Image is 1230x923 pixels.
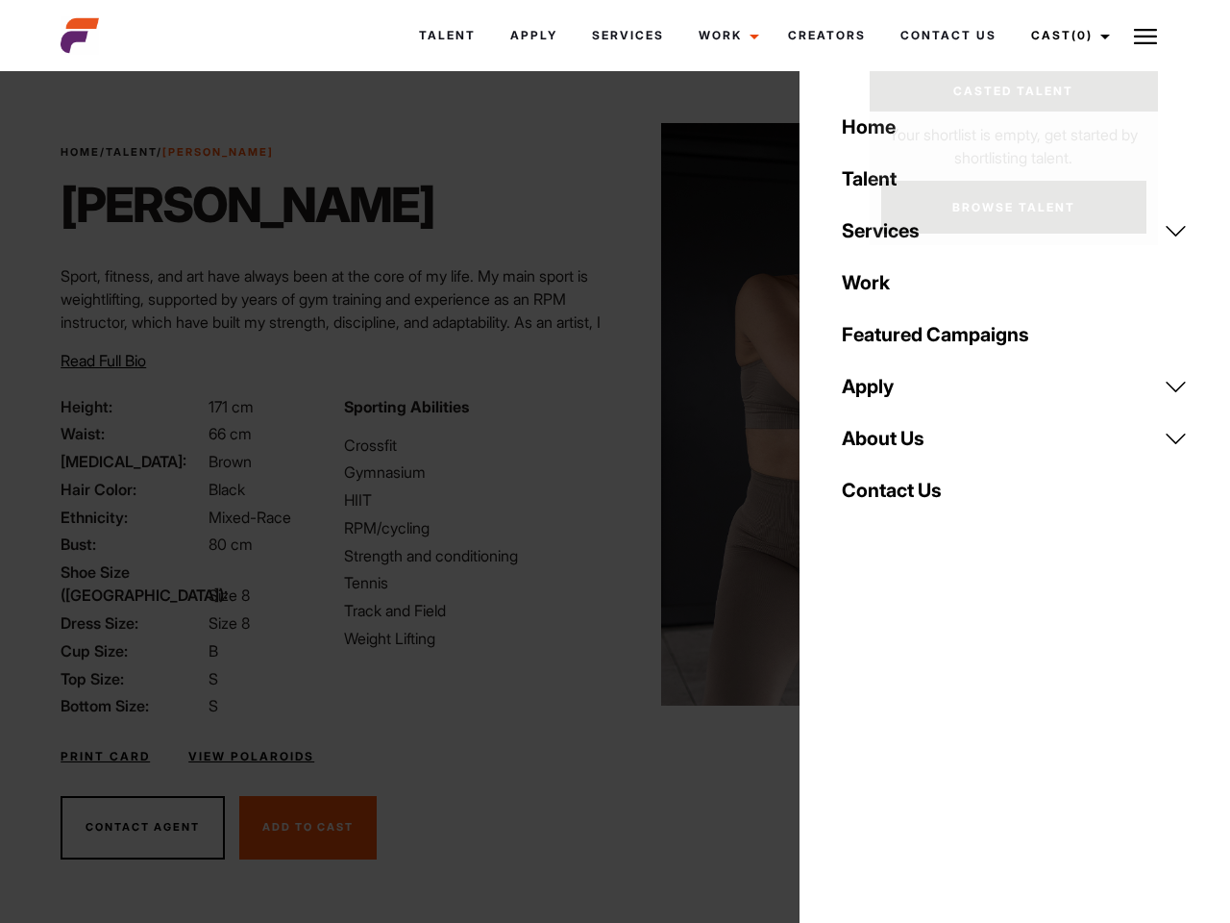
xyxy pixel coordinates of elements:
[344,516,603,539] li: RPM/cycling
[61,478,205,501] span: Hair Color:
[344,627,603,650] li: Weight Lifting
[61,694,205,717] span: Bottom Size:
[681,10,771,62] a: Work
[209,696,218,715] span: S
[344,488,603,511] li: HIIT
[870,71,1158,112] a: Casted Talent
[209,424,252,443] span: 66 cm
[209,669,218,688] span: S
[188,748,314,765] a: View Polaroids
[209,613,250,633] span: Size 8
[61,533,205,556] span: Bust:
[262,820,354,834] span: Add To Cast
[209,480,245,499] span: Black
[61,561,205,607] span: Shoe Size ([GEOGRAPHIC_DATA]):
[771,10,883,62] a: Creators
[830,309,1199,361] a: Featured Campaigns
[209,397,254,416] span: 171 cm
[61,506,205,529] span: Ethnicity:
[830,412,1199,464] a: About Us
[830,361,1199,412] a: Apply
[61,667,205,690] span: Top Size:
[61,611,205,635] span: Dress Size:
[344,544,603,567] li: Strength and conditioning
[61,16,99,55] img: cropped-aefm-brand-fav-22-square.png
[209,452,252,471] span: Brown
[883,10,1014,62] a: Contact Us
[209,535,253,554] span: 80 cm
[61,351,146,370] span: Read Full Bio
[61,145,100,159] a: Home
[870,112,1158,169] p: Your shortlist is empty, get started by shortlisting talent.
[344,599,603,622] li: Track and Field
[1071,28,1093,42] span: (0)
[209,586,250,605] span: Size 8
[61,450,205,473] span: [MEDICAL_DATA]:
[61,144,274,161] span: / /
[344,571,603,594] li: Tennis
[575,10,681,62] a: Services
[1134,25,1157,48] img: Burger icon
[830,153,1199,205] a: Talent
[61,349,146,372] button: Read Full Bio
[209,508,291,527] span: Mixed-Race
[830,101,1199,153] a: Home
[209,641,218,661] span: B
[61,748,150,765] a: Print Card
[61,176,434,234] h1: [PERSON_NAME]
[344,397,469,416] strong: Sporting Abilities
[830,464,1199,516] a: Contact Us
[61,264,603,380] p: Sport, fitness, and art have always been at the core of my life. My main sport is weightlifting, ...
[61,796,225,860] button: Contact Agent
[61,639,205,662] span: Cup Size:
[344,434,603,457] li: Crossfit
[106,145,157,159] a: Talent
[830,257,1199,309] a: Work
[881,181,1146,234] a: Browse Talent
[1014,10,1121,62] a: Cast(0)
[402,10,493,62] a: Talent
[61,422,205,445] span: Waist:
[162,145,274,159] strong: [PERSON_NAME]
[830,205,1199,257] a: Services
[493,10,575,62] a: Apply
[61,395,205,418] span: Height:
[344,461,603,484] li: Gymnasium
[239,796,377,860] button: Add To Cast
